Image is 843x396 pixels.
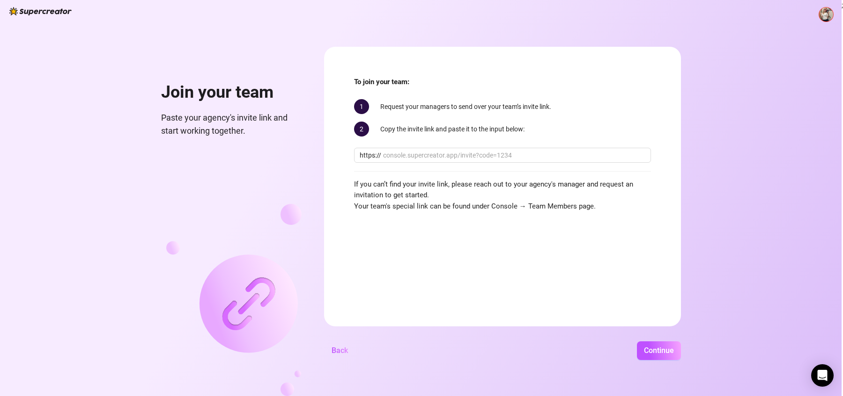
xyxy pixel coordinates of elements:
[811,364,834,387] div: Open Intercom Messenger
[354,179,651,212] span: If you can’t find your invite link, please reach out to your agency's manager and request an invi...
[332,346,348,355] span: Back
[354,122,651,137] div: Copy the invite link and paste it to the input below:
[161,111,302,138] span: Paste your agency's invite link and start working together.
[324,341,355,360] button: Back
[354,99,369,114] span: 1
[644,346,674,355] span: Continue
[354,78,409,86] strong: To join your team:
[9,7,72,15] img: logo
[354,122,369,137] span: 2
[383,150,645,160] input: console.supercreator.app/invite?code=1234
[819,7,833,22] img: ACg8ocJwdxFs_8J-sdLFOe6QxgTC5a2P8pwsWyNeADXjLgQCX0qBizQD=s96-c
[354,99,651,114] div: Request your managers to send over your team’s invite link.
[637,341,681,360] button: Continue
[360,150,381,160] span: https://
[161,82,302,103] h1: Join your team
